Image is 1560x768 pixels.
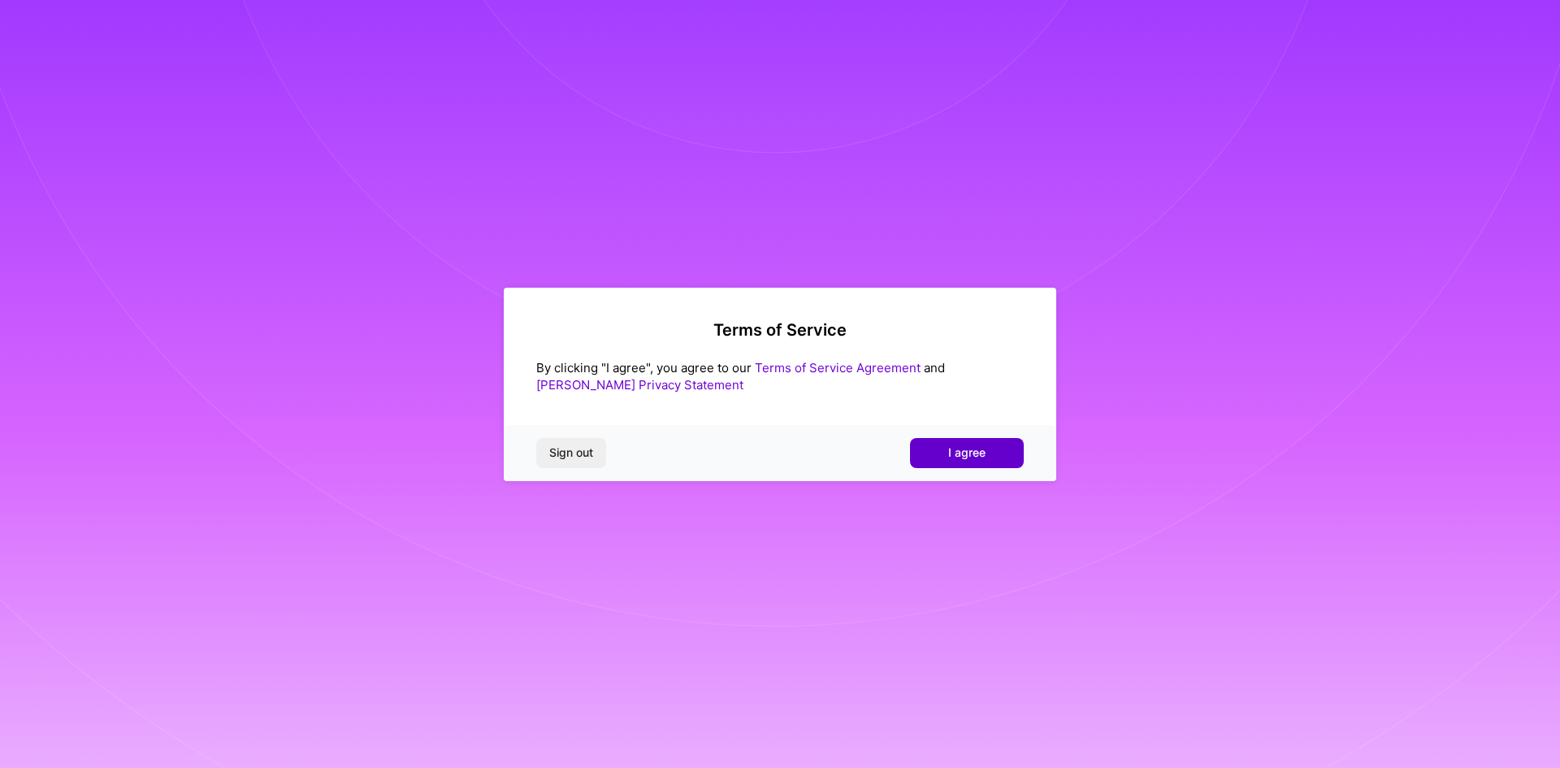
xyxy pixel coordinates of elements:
[536,320,1024,340] h2: Terms of Service
[536,359,1024,393] div: By clicking "I agree", you agree to our and
[755,360,921,375] a: Terms of Service Agreement
[536,438,606,467] button: Sign out
[536,377,743,393] a: [PERSON_NAME] Privacy Statement
[910,438,1024,467] button: I agree
[549,445,593,461] span: Sign out
[948,445,986,461] span: I agree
